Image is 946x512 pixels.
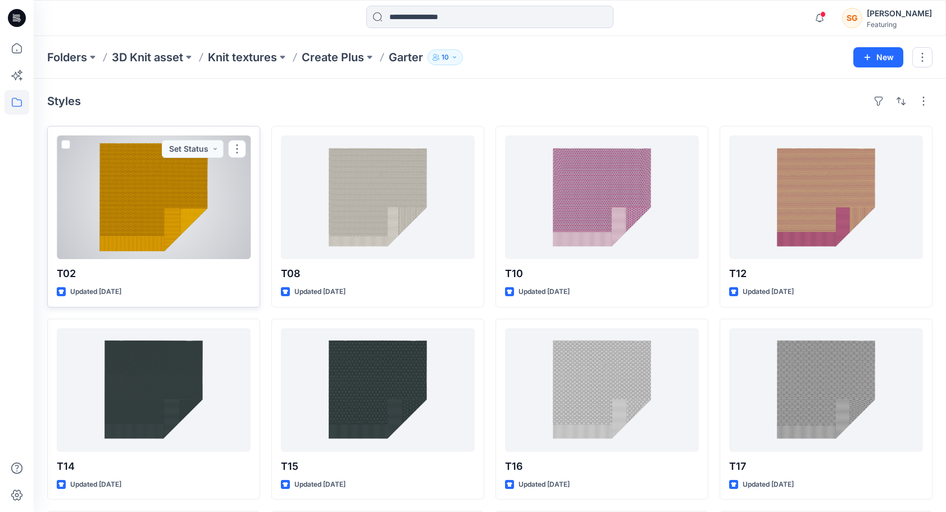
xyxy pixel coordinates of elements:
[505,135,699,259] a: T10
[519,286,570,298] p: Updated [DATE]
[427,49,463,65] button: 10
[729,135,923,259] a: T12
[281,459,475,474] p: T15
[208,49,277,65] a: Knit textures
[505,266,699,282] p: T10
[57,328,251,452] a: T14
[729,266,923,282] p: T12
[853,47,903,67] button: New
[505,328,699,452] a: T16
[729,459,923,474] p: T17
[867,7,932,20] div: [PERSON_NAME]
[867,20,932,29] div: Featuring
[70,479,121,491] p: Updated [DATE]
[47,94,81,108] h4: Styles
[505,459,699,474] p: T16
[743,286,794,298] p: Updated [DATE]
[389,49,423,65] p: Garter
[442,51,449,64] p: 10
[57,135,251,259] a: T02
[842,8,862,28] div: SG
[294,479,345,491] p: Updated [DATE]
[294,286,345,298] p: Updated [DATE]
[302,49,364,65] a: Create Plus
[47,49,87,65] a: Folders
[743,479,794,491] p: Updated [DATE]
[729,328,923,452] a: T17
[281,135,475,259] a: T08
[281,266,475,282] p: T08
[281,328,475,452] a: T15
[57,266,251,282] p: T02
[112,49,183,65] a: 3D Knit asset
[57,459,251,474] p: T14
[70,286,121,298] p: Updated [DATE]
[519,479,570,491] p: Updated [DATE]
